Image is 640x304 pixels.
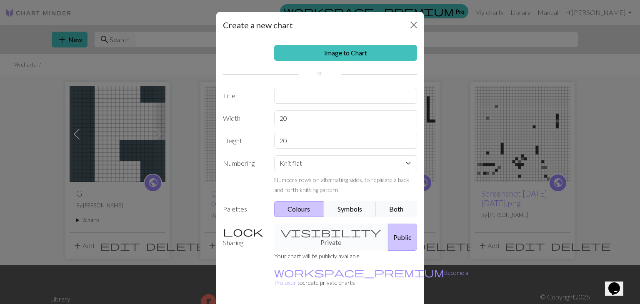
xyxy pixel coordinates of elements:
[218,201,269,217] label: Palettes
[274,267,444,278] span: workspace_premium
[376,201,417,217] button: Both
[274,269,468,286] a: Become a Pro user
[218,133,269,149] label: Height
[274,201,325,217] button: Colours
[407,18,420,32] button: Close
[274,252,360,259] small: Your chart will be publicly available
[218,110,269,126] label: Width
[218,224,269,251] label: Sharing
[218,88,269,104] label: Title
[274,45,417,61] a: Image to Chart
[274,269,468,286] small: to create private charts
[388,224,417,251] button: Public
[218,155,269,194] label: Numbering
[223,19,293,31] h5: Create a new chart
[274,176,411,193] small: Numbers rows on alternating sides, to replicate a back-and-forth knitting pattern.
[605,271,632,296] iframe: chat widget
[324,201,376,217] button: Symbols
